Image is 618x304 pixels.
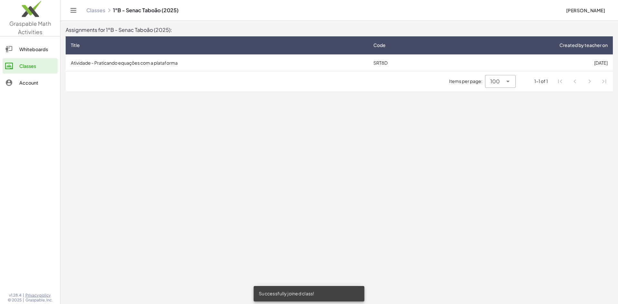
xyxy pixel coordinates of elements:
span: Items per page: [449,78,485,85]
nav: Pagination Navigation [553,74,612,89]
button: Toggle navigation [68,5,79,15]
a: Privacy policy [25,293,53,298]
td: SRT8D [368,54,444,71]
div: Whiteboards [19,45,55,53]
span: Created by teacher on [559,42,608,49]
div: Account [19,79,55,87]
span: 100 [490,78,500,85]
span: Graspable Math Activities [9,20,51,35]
a: Classes [3,58,58,74]
span: Code [373,42,386,49]
span: | [23,293,24,298]
div: Assignments for 1°B - Senac Taboão (2025): [66,26,613,34]
div: Successfully joined class! [254,286,364,301]
a: Whiteboards [3,41,58,57]
span: | [23,298,24,303]
span: © 2025 [8,298,22,303]
span: Graspable, Inc. [25,298,53,303]
span: v1.28.4 [9,293,22,298]
td: Atividade - Praticando equações com a plataforma [66,54,368,71]
a: Account [3,75,58,90]
span: [PERSON_NAME] [566,7,605,13]
td: [DATE] [444,54,613,71]
button: [PERSON_NAME] [561,5,610,16]
div: 1-1 of 1 [534,78,548,85]
span: Title [71,42,80,49]
div: Classes [19,62,55,70]
a: Classes [86,7,105,14]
